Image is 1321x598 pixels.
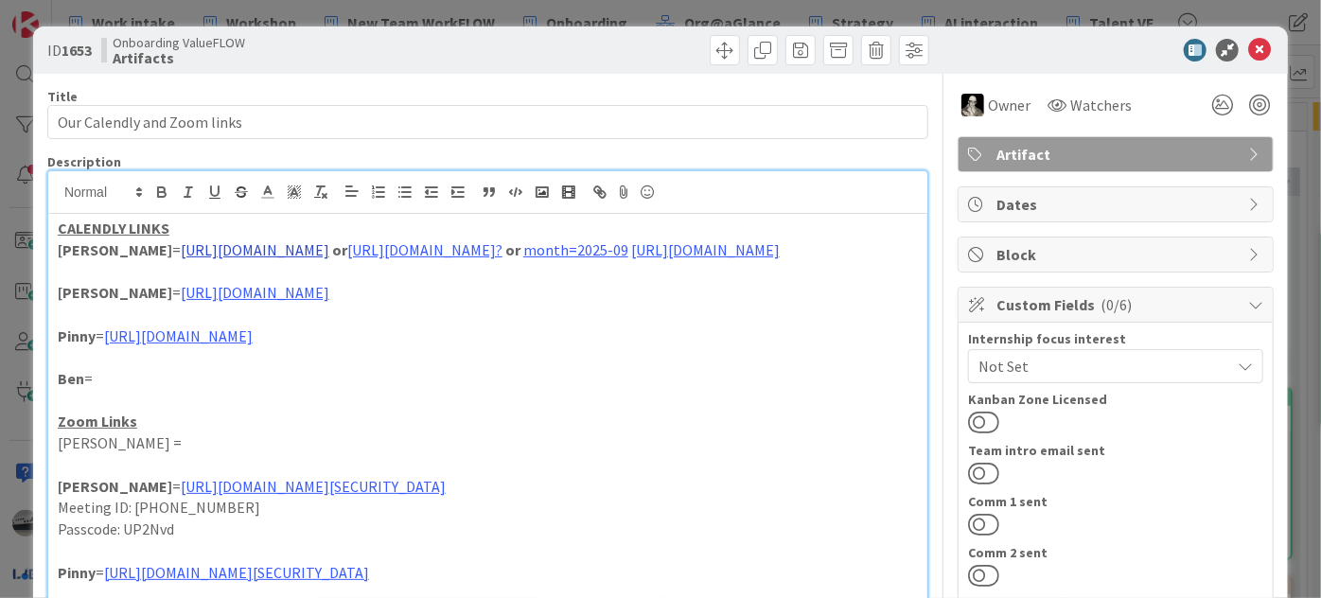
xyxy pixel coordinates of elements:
div: Kanban Zone Licensed [968,393,1263,406]
strong: Pinny [58,563,96,582]
strong: or [332,240,347,259]
a: [URL][DOMAIN_NAME][SECURITY_DATA] [104,563,369,582]
img: WS [961,94,984,116]
span: ID [47,39,92,62]
p: = [58,282,918,304]
u: CALENDLY LINKS [58,219,169,237]
a: [URL][DOMAIN_NAME] [631,240,780,259]
strong: or [505,240,520,259]
p: = [58,325,918,347]
p: = [58,239,918,261]
a: [URL][DOMAIN_NAME] [104,326,253,345]
span: Not Set [978,355,1230,378]
p: Passcode: UP2Nvd [58,519,918,540]
u: Zoom Links [58,412,137,431]
span: Dates [996,193,1239,216]
span: Artifact [996,143,1239,166]
a: [URL][DOMAIN_NAME]? [347,240,502,259]
strong: [PERSON_NAME] [58,283,172,302]
div: Team intro email sent [968,444,1263,457]
p: = [58,476,918,498]
a: [URL][DOMAIN_NAME][SECURITY_DATA] [181,477,446,496]
label: Title [47,88,78,105]
strong: Ben [58,369,84,388]
input: type card name here... [47,105,928,139]
b: 1653 [62,41,92,60]
span: Block [996,243,1239,266]
span: Custom Fields [996,293,1239,316]
p: = [58,562,918,584]
p: [PERSON_NAME] = [58,432,918,454]
span: Watchers [1070,94,1132,116]
span: Onboarding ValueFLOW [113,35,245,50]
span: ( 0/6 ) [1101,295,1132,314]
div: Comm 1 sent [968,495,1263,508]
b: Artifacts [113,50,245,65]
strong: [PERSON_NAME] [58,477,172,496]
a: [URL][DOMAIN_NAME] [181,283,329,302]
p: = [58,368,918,390]
div: Internship focus interest [968,332,1263,345]
strong: [PERSON_NAME] [58,240,172,259]
div: Comm 2 sent [968,546,1263,559]
a: [URL][DOMAIN_NAME] [181,240,329,259]
p: Meeting ID: [PHONE_NUMBER] [58,497,918,519]
a: month=2025-09 [523,240,628,259]
span: Description [47,153,121,170]
span: Owner [988,94,1030,116]
strong: Pinny [58,326,96,345]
